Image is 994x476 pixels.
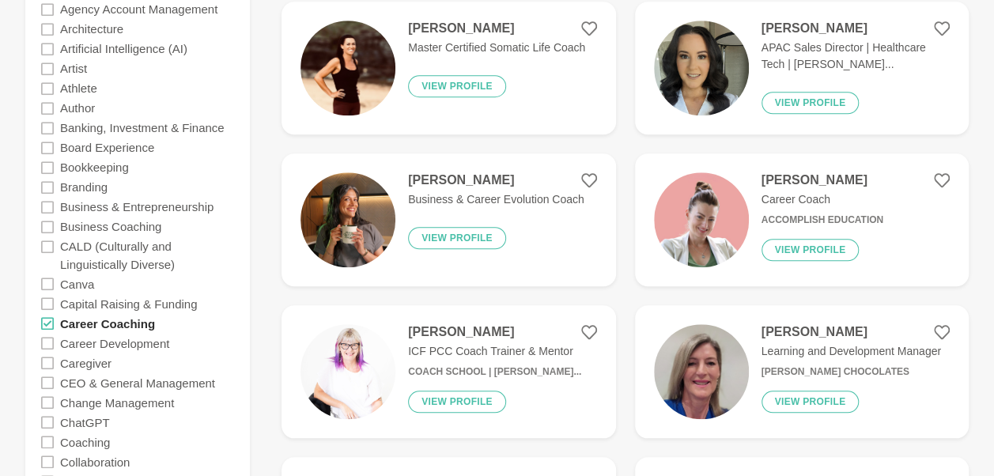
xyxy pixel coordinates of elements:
a: [PERSON_NAME]APAC Sales Director | Healthcare Tech | [PERSON_NAME]...View profile [635,2,969,134]
label: Board Experience [60,138,154,157]
label: Athlete [60,78,97,98]
label: Collaboration [60,451,130,471]
img: 4124ccd70d25713a44a68cbbd747b6ef97030f0e-2880x2997.jpg [654,21,749,115]
label: Artificial Intelligence (AI) [60,39,187,59]
button: View profile [408,227,506,249]
label: Business & Entrepreneurship [60,197,214,217]
button: View profile [762,391,860,413]
h4: [PERSON_NAME] [762,172,883,188]
a: [PERSON_NAME]Master Certified Somatic Life CoachView profile [282,2,615,134]
h4: [PERSON_NAME] [408,21,585,36]
button: View profile [762,239,860,261]
label: Canva [60,274,94,293]
h4: [PERSON_NAME] [762,21,950,36]
label: Branding [60,177,108,197]
p: Career Coach [762,191,883,208]
button: View profile [408,391,506,413]
label: Coaching [60,432,110,451]
a: [PERSON_NAME]Business & Career Evolution CoachView profile [282,153,615,286]
label: ChatGPT [60,412,110,432]
label: Career Coaching [60,313,155,333]
h4: [PERSON_NAME] [408,324,581,340]
img: 48bdc3d85f4c96248843072106f2e77968ff7459-1080x1080.png [654,172,749,267]
label: CEO & General Management [60,372,215,392]
p: Learning and Development Manager [762,343,941,360]
a: [PERSON_NAME]Learning and Development Manager[PERSON_NAME] ChocolatesView profile [635,305,969,438]
img: 8db6cc805b1ca5f5fdd33356fe94b55f100628b6-1921x2796.jpg [300,21,395,115]
p: Business & Career Evolution Coach [408,191,584,208]
p: ICF PCC Coach Trainer & Mentor [408,343,581,360]
h6: Accomplish Education [762,214,883,226]
img: 07595bdb60fe115647dc46bb6f4e34776e44ddad-1980x2640.jpg [654,324,749,419]
button: View profile [762,92,860,114]
h4: [PERSON_NAME] [408,172,584,188]
label: Business Coaching [60,217,161,236]
label: CALD (Culturally and Linguistically Diverse) [60,236,234,274]
label: Bookkeeping [60,157,129,177]
img: fe7ab7aea0f2f6a76be1256202acd1ba9d4e55c6-320x320.png [300,172,395,267]
label: Career Development [60,333,169,353]
label: Change Management [60,392,174,412]
label: Banking, Investment & Finance [60,118,225,138]
button: View profile [408,75,506,97]
label: Author [60,98,95,118]
label: Capital Raising & Funding [60,293,197,313]
h6: [PERSON_NAME] Chocolates [762,366,941,378]
h6: Coach School | [PERSON_NAME]... [408,366,581,378]
p: Master Certified Somatic Life Coach [408,40,585,56]
label: Artist [60,59,87,78]
p: APAC Sales Director | Healthcare Tech | [PERSON_NAME]... [762,40,950,73]
a: [PERSON_NAME]ICF PCC Coach Trainer & MentorCoach School | [PERSON_NAME]...View profile [282,305,615,438]
label: Architecture [60,19,123,39]
img: fce8846dfc9915dc30a9b5013df766b3f18915bb-3080x3838.jpg [300,324,395,419]
h4: [PERSON_NAME] [762,324,941,340]
label: Caregiver [60,353,111,372]
a: [PERSON_NAME]Career CoachAccomplish EducationView profile [635,153,969,286]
